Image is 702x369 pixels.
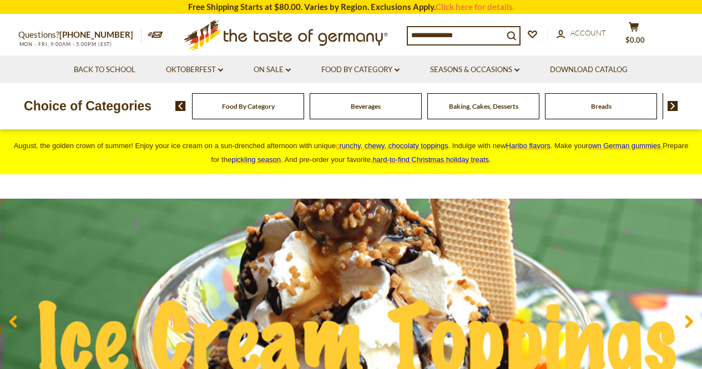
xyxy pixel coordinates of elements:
a: hard-to-find Christmas holiday treats [373,155,489,164]
p: Questions? [18,28,142,42]
a: Beverages [351,102,381,110]
span: MON - FRI, 9:00AM - 5:00PM (EST) [18,41,113,47]
a: [PHONE_NUMBER] [59,29,133,39]
a: Back to School [74,64,135,76]
span: $0.00 [625,36,645,44]
span: own German gummies [588,141,661,150]
span: runchy, chewy, chocolaty toppings [339,141,448,150]
a: On Sale [254,64,291,76]
a: own German gummies. [588,141,663,150]
span: Account [570,28,606,37]
a: crunchy, chewy, chocolaty toppings [336,141,448,150]
span: . [373,155,491,164]
a: Click here for details. [436,2,514,12]
img: previous arrow [175,101,186,111]
a: Breads [591,102,612,110]
a: Food By Category [222,102,275,110]
a: Account [557,27,606,39]
a: Seasons & Occasions [430,64,519,76]
a: Haribo flavors [506,141,551,150]
a: Oktoberfest [166,64,223,76]
a: pickling season [231,155,281,164]
a: Food By Category [321,64,400,76]
button: $0.00 [618,22,651,49]
a: Download Catalog [550,64,628,76]
span: August, the golden crown of summer! Enjoy your ice cream on a sun-drenched afternoon with unique ... [14,141,689,164]
a: Baking, Cakes, Desserts [449,102,518,110]
img: next arrow [668,101,678,111]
